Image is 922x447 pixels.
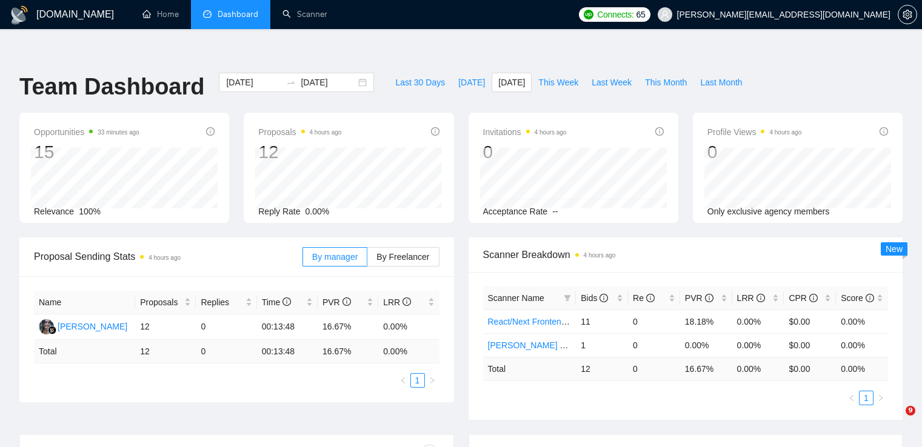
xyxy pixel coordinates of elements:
span: Last Month [700,76,742,89]
th: Name [34,291,135,314]
div: 15 [34,141,139,164]
span: Bids [581,293,608,303]
span: setting [898,10,917,19]
span: [DATE] [498,76,525,89]
time: 4 hours ago [149,254,181,261]
span: info-circle [880,127,888,136]
img: upwork-logo.png [584,10,593,19]
li: Previous Page [844,391,859,405]
button: Last 30 Days [389,73,452,92]
td: 0 [628,310,680,333]
button: Last Week [585,73,638,92]
td: 16.67 % [318,340,378,363]
time: 33 minutes ago [98,129,139,136]
span: Acceptance Rate [483,207,548,216]
a: setting [898,10,917,19]
span: This Week [538,76,578,89]
iframe: Intercom live chat [881,406,910,435]
span: Dashboard [218,9,258,19]
td: 0.00% [732,310,784,333]
time: 4 hours ago [310,129,342,136]
td: 18.18% [680,310,732,333]
span: Time [262,297,291,307]
a: [PERSON_NAME] Development [488,340,610,350]
span: user [661,10,669,19]
a: 1 [860,391,873,405]
time: 4 hours ago [584,252,616,259]
span: right [877,394,884,402]
img: logo [10,5,29,25]
button: right [874,391,888,405]
td: 16.67 % [680,357,732,380]
span: CPR [789,293,817,303]
span: Re [633,293,655,303]
button: [DATE] [452,73,492,92]
span: 0.00% [306,207,330,216]
span: info-circle [431,127,439,136]
a: searchScanner [282,9,327,19]
td: 0.00 % [836,357,888,380]
td: 0 [196,314,256,340]
h1: Team Dashboard [19,73,204,101]
button: right [425,373,439,388]
button: left [844,391,859,405]
td: Total [483,357,576,380]
button: Last Month [693,73,749,92]
td: 1 [576,333,628,357]
span: dashboard [203,10,212,18]
button: [DATE] [492,73,532,92]
span: info-circle [403,297,411,306]
td: 0.00 % [732,357,784,380]
li: 1 [410,373,425,388]
span: LRR [737,293,765,303]
time: 4 hours ago [535,129,567,136]
li: Previous Page [396,373,410,388]
a: homeHome [142,9,179,19]
button: This Week [532,73,585,92]
a: 1 [411,374,424,387]
img: RS [39,319,54,334]
td: 11 [576,310,628,333]
span: Invitations [483,125,567,139]
span: Scanner Name [488,293,544,303]
td: 0.00% [378,314,439,340]
span: info-circle [600,294,608,302]
span: Reply Rate [258,207,300,216]
span: LRR [383,297,411,307]
td: 16.67% [318,314,378,340]
span: Scanner Breakdown [483,247,889,262]
span: right [429,377,436,384]
a: React/Next Frontend Dev [488,317,584,326]
td: Total [34,340,135,363]
span: info-circle [866,294,874,302]
td: 0.00% [680,333,732,357]
span: 9 [906,406,915,416]
td: 0.00% [732,333,784,357]
span: info-circle [282,297,291,306]
div: 12 [258,141,341,164]
span: By manager [312,252,358,262]
span: [DATE] [458,76,485,89]
a: RS[PERSON_NAME] [39,321,127,331]
span: filter [561,289,573,307]
td: $0.00 [784,333,836,357]
span: PVR [322,297,351,307]
input: Start date [226,76,281,89]
div: 0 [483,141,567,164]
td: 12 [135,314,196,340]
td: 0.00 % [378,340,439,363]
span: New [886,244,903,254]
span: PVR [685,293,713,303]
td: 12 [576,357,628,380]
span: By Freelancer [376,252,429,262]
td: $ 0.00 [784,357,836,380]
span: Last 30 Days [395,76,445,89]
div: 0 [707,141,802,164]
td: 0 [628,357,680,380]
span: Profile Views [707,125,802,139]
span: swap-right [286,78,296,87]
input: End date [301,76,356,89]
span: info-circle [809,294,818,302]
li: Next Page [425,373,439,388]
span: This Month [645,76,687,89]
